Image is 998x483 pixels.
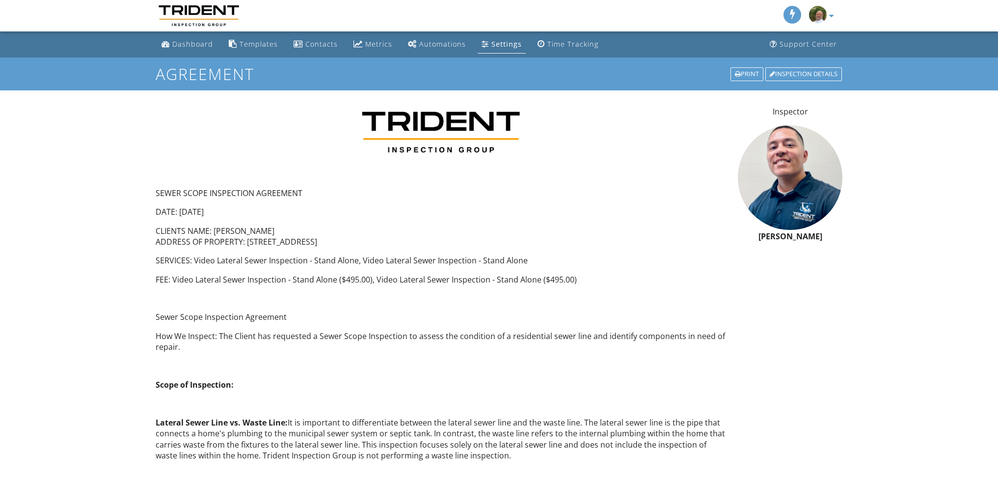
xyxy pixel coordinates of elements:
[305,39,338,49] div: Contacts
[156,312,727,322] p: Sewer Scope Inspection Agreement
[290,35,342,54] a: Contacts
[729,66,764,82] a: Print
[158,35,217,54] a: Dashboard
[404,35,470,54] a: Automations (Advanced)
[809,6,827,24] img: jeff_generic_pic.jpg
[764,66,843,82] a: Inspection Details
[156,417,727,461] p: It is important to differentiate between the lateral sewer line and the waste line. The lateral s...
[766,35,841,54] a: Support Center
[156,417,288,428] strong: Lateral Sewer Line vs. Waste Line:
[365,39,392,49] div: Metrics
[491,39,522,49] div: Settings
[356,106,526,158] img: 1675948916292.jpg
[547,39,598,49] div: Time Tracking
[156,188,727,199] p: SEWER SCOPE INSPECTION AGREEMENT
[534,35,602,54] a: Time Tracking
[478,35,526,54] a: Settings
[350,35,396,54] a: Metrics
[419,39,466,49] div: Automations
[730,67,763,81] div: Print
[738,232,842,241] h6: [PERSON_NAME]
[156,274,727,285] p: FEE: Video Lateral Sewer Inspection - Stand Alone ($495.00), Video Lateral Sewer Inspection - Sta...
[738,106,842,117] p: Inspector
[240,39,278,49] div: Templates
[156,2,242,29] img: Trident Inspection Group
[156,331,727,353] p: How We Inspect: The Client has requested a Sewer Scope Inspection to assess the condition of a re...
[780,39,837,49] div: Support Center
[225,35,282,54] a: Templates
[156,206,727,217] p: DATE: [DATE]
[172,39,213,49] div: Dashboard
[738,125,842,230] img: sean_culpepper_cpi.png
[156,226,727,248] p: CLIENTS NAME: [PERSON_NAME] ADDRESS OF PROPERTY: [STREET_ADDRESS]
[156,255,727,266] p: SERVICES: Video Lateral Sewer Inspection - Stand Alone, Video Lateral Sewer Inspection - Stand Alone
[765,67,842,81] div: Inspection Details
[156,379,234,390] strong: Scope of Inspection:
[156,65,843,83] h1: Agreement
